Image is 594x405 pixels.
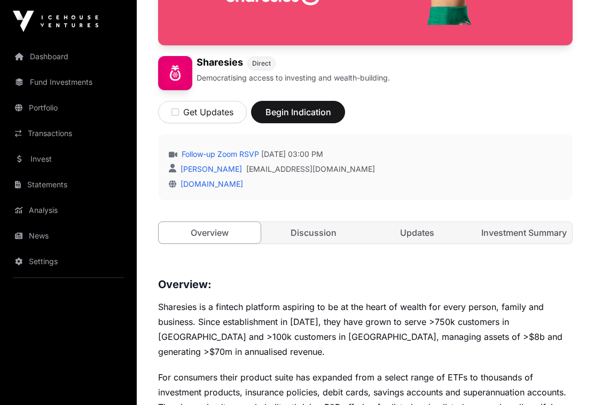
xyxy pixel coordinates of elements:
[264,106,332,118] span: Begin Indication
[13,11,98,32] img: Icehouse Ventures Logo
[179,149,259,160] a: Follow-up Zoom RSVP
[158,221,261,244] a: Overview
[252,59,271,68] span: Direct
[9,250,128,273] a: Settings
[158,101,247,123] button: Get Updates
[9,45,128,68] a: Dashboard
[246,164,375,174] a: [EMAIL_ADDRESS][DOMAIN_NAME]
[158,56,192,90] img: Sharesies
[9,122,128,145] a: Transactions
[9,147,128,171] a: Invest
[159,222,572,243] nav: Tabs
[158,299,573,359] p: Sharesies is a fintech platform aspiring to be at the heart of wealth for every person, family an...
[9,70,128,94] a: Fund Investments
[197,73,390,83] p: Democratising access to investing and wealth-building.
[541,354,594,405] iframe: Chat Widget
[9,173,128,196] a: Statements
[366,222,468,243] a: Updates
[158,276,573,293] h3: Overview:
[263,222,365,243] a: Discussion
[251,112,345,122] a: Begin Indication
[197,56,243,70] h1: Sharesies
[251,101,345,123] button: Begin Indication
[178,164,242,173] a: [PERSON_NAME]
[176,179,243,188] a: [DOMAIN_NAME]
[261,149,323,160] span: [DATE] 03:00 PM
[471,222,573,243] a: Investment Summary
[9,224,128,248] a: News
[9,96,128,120] a: Portfolio
[9,198,128,222] a: Analysis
